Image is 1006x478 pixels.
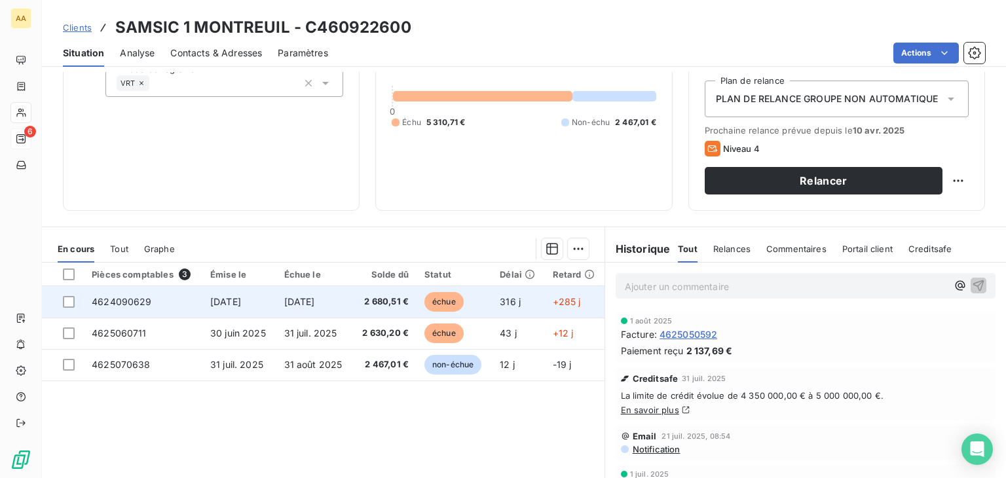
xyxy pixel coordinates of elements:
span: En cours [58,244,94,254]
span: 3 [179,268,191,280]
span: Email [633,431,657,441]
span: Facture : [621,327,657,341]
span: 43 j [500,327,517,339]
h6: Historique [605,241,671,257]
span: échue [424,292,464,312]
span: Analyse [120,46,155,60]
span: 31 août 2025 [284,359,343,370]
span: 4625070638 [92,359,151,370]
span: Prochaine relance prévue depuis le [705,125,969,136]
button: Relancer [705,167,942,194]
div: Émise le [210,269,269,280]
span: 5 310,71 € [426,117,466,128]
span: Creditsafe [908,244,952,254]
span: 31 juil. 2025 [682,375,726,382]
span: 6 [24,126,36,138]
span: [DATE] [210,296,241,307]
div: Délai [500,269,536,280]
span: La limite de crédit évolue de 4 350 000,00 € à 5 000 000,00 €. [621,390,990,401]
div: Open Intercom Messenger [961,433,993,465]
div: Échue le [284,269,345,280]
span: 2 467,01 € [360,358,409,371]
div: Solde dû [360,269,409,280]
span: 30 juin 2025 [210,327,266,339]
span: +12 j [553,327,574,339]
span: Contacts & Adresses [170,46,262,60]
div: AA [10,8,31,29]
span: Situation [63,46,104,60]
span: Paiement reçu [621,344,684,358]
span: Creditsafe [633,373,679,384]
span: Non-échu [572,117,610,128]
span: 2 630,20 € [360,327,409,340]
span: Portail client [842,244,893,254]
span: Relances [713,244,751,254]
span: 1 juil. 2025 [630,470,669,478]
a: Clients [63,21,92,34]
span: échue [424,323,464,343]
span: 1 août 2025 [630,317,673,325]
span: 10 avr. 2025 [853,125,905,136]
span: Tout [110,244,128,254]
a: 6 [10,128,31,149]
span: +285 j [553,296,581,307]
span: 0 [390,106,395,117]
span: 2 467,01 € [615,117,656,128]
span: [DATE] [284,296,315,307]
span: Tout [678,244,698,254]
span: Niveau 4 [723,143,760,154]
div: Statut [424,269,484,280]
button: Actions [893,43,959,64]
span: 12 j [500,359,515,370]
span: VRT [121,79,135,87]
span: Échu [402,117,421,128]
span: 316 j [500,296,521,307]
img: Logo LeanPay [10,449,31,470]
span: Graphe [144,244,175,254]
span: 4625050592 [660,327,718,341]
a: En savoir plus [621,405,679,415]
span: -19 j [553,359,572,370]
span: Commentaires [766,244,827,254]
span: PLAN DE RELANCE GROUPE NON AUTOMATIQUE [716,92,939,105]
span: 4625060711 [92,327,147,339]
h3: SAMSIC 1 MONTREUIL - C460922600 [115,16,411,39]
span: 21 juil. 2025, 08:54 [661,432,730,440]
span: Notification [631,444,680,454]
div: Retard [553,269,597,280]
span: 2 680,51 € [360,295,409,308]
span: non-échue [424,355,481,375]
span: Clients [63,22,92,33]
input: Ajouter une valeur [149,77,160,89]
span: Paramètres [278,46,328,60]
span: 4624090629 [92,296,152,307]
span: 2 137,69 € [686,344,733,358]
div: Pièces comptables [92,268,195,280]
span: 31 juil. 2025 [210,359,263,370]
span: 31 juil. 2025 [284,327,337,339]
